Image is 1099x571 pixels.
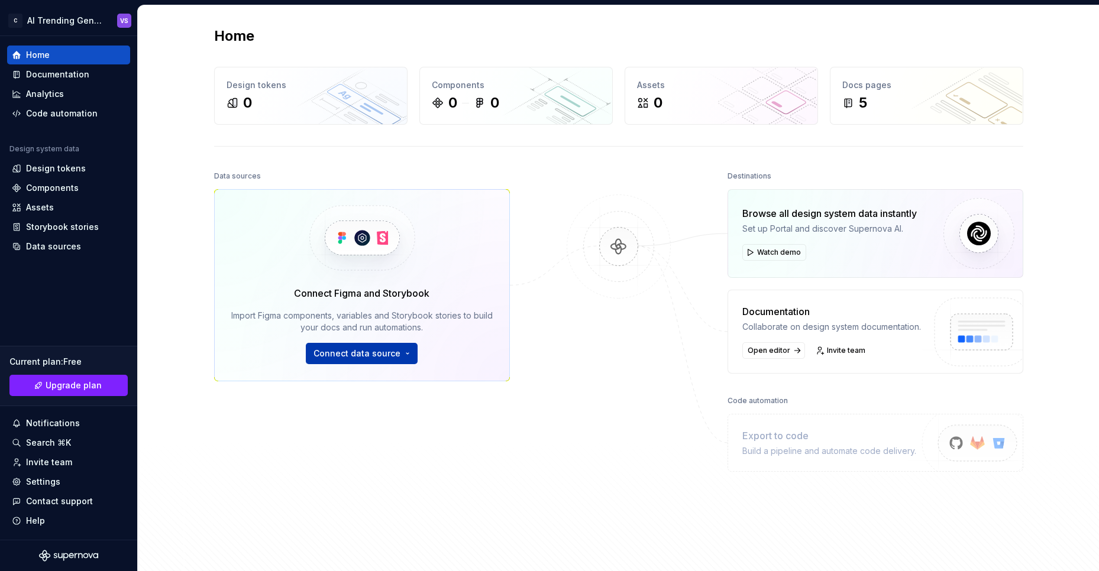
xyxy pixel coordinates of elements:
[26,495,93,507] div: Contact support
[7,85,130,103] a: Analytics
[26,515,45,527] div: Help
[728,392,788,409] div: Code automation
[742,206,917,220] div: Browse all design system data instantly
[306,343,418,364] button: Connect data source
[7,179,130,197] a: Components
[26,163,86,174] div: Design tokens
[9,356,128,368] div: Current plan : Free
[830,67,1023,125] a: Docs pages5
[7,492,130,511] button: Contact support
[9,144,79,154] div: Design system data
[637,79,806,91] div: Assets
[26,437,71,449] div: Search ⌘K
[742,342,805,359] a: Open editor
[625,67,818,125] a: Assets0
[812,342,871,359] a: Invite team
[26,182,79,194] div: Components
[827,346,865,355] span: Invite team
[448,93,457,112] div: 0
[8,14,22,28] div: C
[214,168,261,184] div: Data sources
[654,93,662,112] div: 0
[728,168,771,184] div: Destinations
[419,67,613,125] a: Components00
[26,108,98,119] div: Code automation
[294,286,429,300] div: Connect Figma and Storybook
[742,223,917,235] div: Set up Portal and discover Supernova AI.
[46,379,102,391] span: Upgrade plan
[7,218,130,236] a: Storybook stories
[26,241,81,252] div: Data sources
[432,79,600,91] div: Components
[26,456,72,468] div: Invite team
[742,321,921,333] div: Collaborate on design system documentation.
[842,79,1011,91] div: Docs pages
[39,550,98,562] svg: Supernova Logo
[859,93,867,112] div: 5
[26,476,60,488] div: Settings
[7,159,130,178] a: Design tokens
[120,16,128,25] div: VS
[214,27,254,46] h2: Home
[2,8,135,33] button: CAI Trending Generation Image - virlaPixsVS
[742,304,921,319] div: Documentation
[742,244,806,261] button: Watch demo
[748,346,790,355] span: Open editor
[214,67,408,125] a: Design tokens0
[7,46,130,64] a: Home
[490,93,499,112] div: 0
[26,221,99,233] div: Storybook stories
[231,310,493,333] div: Import Figma components, variables and Storybook stories to build your docs and run automations.
[26,69,89,80] div: Documentation
[7,65,130,84] a: Documentation
[26,88,64,100] div: Analytics
[7,511,130,530] button: Help
[7,433,130,452] button: Search ⌘K
[7,414,130,433] button: Notifications
[243,93,252,112] div: 0
[9,375,128,396] a: Upgrade plan
[757,248,801,257] span: Watch demo
[7,104,130,123] a: Code automation
[26,417,80,429] div: Notifications
[7,237,130,256] a: Data sources
[227,79,395,91] div: Design tokens
[313,348,400,359] span: Connect data source
[27,15,103,27] div: AI Trending Generation Image - virlaPixs
[7,453,130,472] a: Invite team
[26,49,50,61] div: Home
[742,429,916,443] div: Export to code
[742,445,916,457] div: Build a pipeline and automate code delivery.
[7,198,130,217] a: Assets
[26,202,54,213] div: Assets
[7,472,130,491] a: Settings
